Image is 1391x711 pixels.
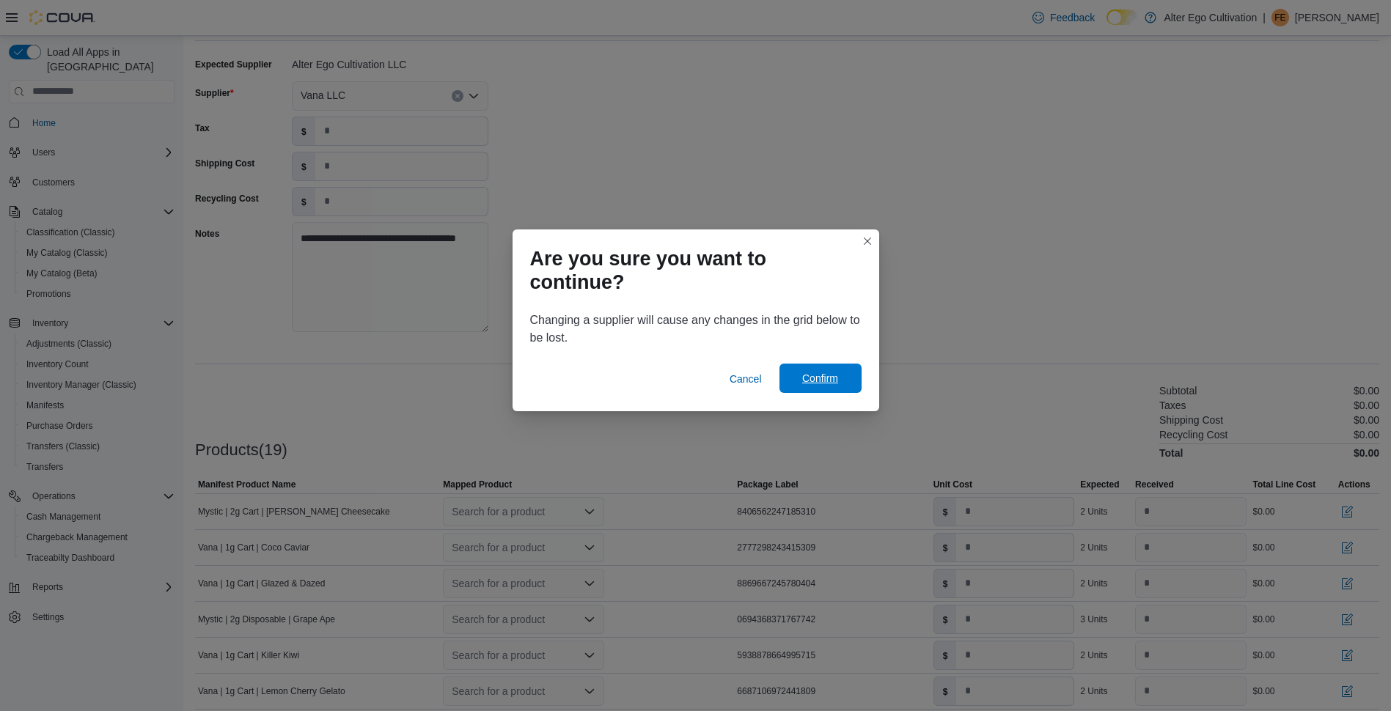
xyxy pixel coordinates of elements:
button: Closes this modal window [859,232,876,250]
span: Confirm [802,371,838,386]
button: Cancel [724,364,768,394]
span: Cancel [730,372,762,386]
p: Changing a supplier will cause any changes in the grid below to be lost. [530,312,862,347]
h1: Are you sure you want to continue? [530,247,850,294]
button: Confirm [779,364,862,393]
